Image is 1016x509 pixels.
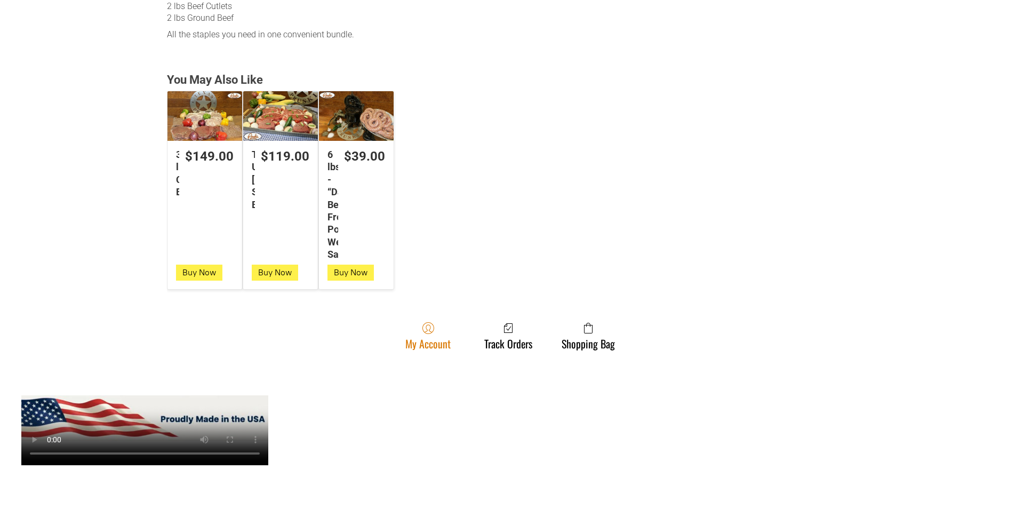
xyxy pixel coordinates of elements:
div: The Ultimate [US_STATE] Steak Box [252,148,255,211]
div: $149.00 [185,148,234,165]
div: 30 lb Combo Bundle [176,148,179,198]
a: Shopping Bag [556,322,620,350]
a: My Account [400,322,456,350]
div: 2 lbs Ground Beef [167,12,613,24]
a: $149.0030 lb Combo Bundle [167,148,242,198]
span: Buy Now [182,267,216,277]
button: Buy Now [327,265,374,281]
span: Buy Now [334,267,367,277]
div: All the staples you need in one convenient bundle. [167,29,613,41]
button: Buy Now [176,265,222,281]
div: You May Also Like [167,73,850,88]
a: The Ultimate Texas Steak Box [243,91,318,141]
a: 30 lb Combo Bundle [167,91,242,141]
div: $119.00 [261,148,309,165]
span: Buy Now [258,267,292,277]
button: Buy Now [252,265,298,281]
div: 2 lbs Beef Cutlets [167,1,613,12]
div: $39.00 [344,148,385,165]
div: 6 lbs - “Da” Best Fresh Polish Wedding Sausage [327,148,338,261]
a: $119.00The Ultimate [US_STATE] Steak Box [243,148,318,211]
a: Track Orders [479,322,538,350]
a: $39.006 lbs - “Da” Best Fresh Polish Wedding Sausage [319,148,394,261]
a: 6 lbs - “Da” Best Fresh Polish Wedding Sausage [319,91,394,141]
